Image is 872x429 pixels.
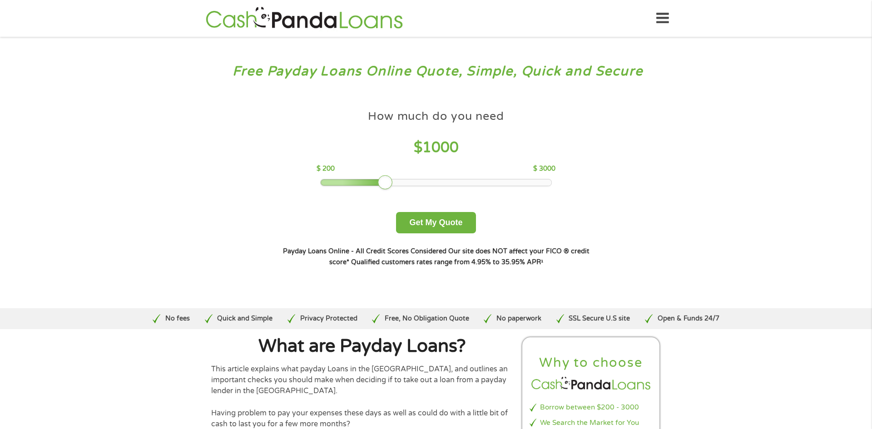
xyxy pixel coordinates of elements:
[658,314,719,324] p: Open & Funds 24/7
[530,402,652,413] li: Borrow between $200 - 3000
[496,314,541,324] p: No paperwork
[165,314,190,324] p: No fees
[211,364,513,397] p: This article explains what payday Loans in the [GEOGRAPHIC_DATA], and outlines an important check...
[211,337,513,355] h1: What are Payday Loans?
[385,314,469,324] p: Free, No Obligation Quote
[283,247,446,255] strong: Payday Loans Online - All Credit Scores Considered
[351,258,543,266] strong: Qualified customers rates range from 4.95% to 35.95% APR¹
[300,314,357,324] p: Privacy Protected
[533,164,555,174] p: $ 3000
[530,418,652,428] li: We Search the Market for You
[203,5,406,31] img: GetLoanNow Logo
[26,63,846,80] h3: Free Payday Loans Online Quote, Simple, Quick and Secure
[317,164,335,174] p: $ 200
[422,139,459,156] span: 1000
[317,138,555,157] h4: $
[368,109,504,124] h4: How much do you need
[396,212,476,233] button: Get My Quote
[569,314,630,324] p: SSL Secure U.S site
[217,314,272,324] p: Quick and Simple
[530,355,652,371] h2: Why to choose
[329,247,590,266] strong: Our site does NOT affect your FICO ® credit score*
